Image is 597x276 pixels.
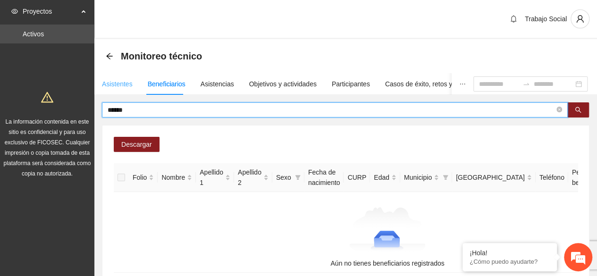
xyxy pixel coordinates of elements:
span: Apellido 1 [200,167,223,188]
span: Proyectos [23,2,78,21]
th: Fecha de nacimiento [304,163,344,192]
div: Minimizar ventana de chat en vivo [155,5,177,27]
span: Folio [133,172,147,183]
span: filter [295,175,301,180]
th: Teléfono [536,163,568,192]
span: La información contenida en este sitio es confidencial y para uso exclusivo de FICOSEC. Cualquier... [4,118,91,177]
div: Back [106,52,113,60]
th: Municipio [400,163,452,192]
button: bell [506,11,521,26]
span: close-circle [556,106,562,115]
p: ¿Cómo puedo ayudarte? [470,258,550,265]
div: Chatee con nosotros ahora [49,48,159,60]
span: Apellido 2 [238,167,261,188]
span: ellipsis [459,81,466,87]
th: Edad [370,163,400,192]
button: search [567,102,589,117]
button: user [571,9,589,28]
span: arrow-left [106,52,113,60]
div: Objetivos y actividades [249,79,317,89]
span: filter [441,170,450,184]
span: user [571,15,589,23]
div: Asistentes [102,79,133,89]
th: CURP [344,163,370,192]
th: Apellido 1 [196,163,234,192]
button: Descargar [114,137,160,152]
span: warning [41,91,53,103]
a: Activos [23,30,44,38]
div: ¡Hola! [470,249,550,257]
div: Asistencias [201,79,234,89]
span: close-circle [556,107,562,112]
span: filter [293,170,303,184]
span: Municipio [404,172,432,183]
span: bell [506,15,521,23]
span: filter [443,175,448,180]
span: Sexo [276,172,291,183]
div: Casos de éxito, retos y obstáculos [385,79,486,89]
button: ellipsis [452,73,473,95]
div: Participantes [332,79,370,89]
span: Edad [374,172,389,183]
span: Nombre [161,172,185,183]
span: Estamos en línea. [55,87,130,182]
span: search [575,107,581,114]
span: Monitoreo técnico [121,49,202,64]
div: Beneficiarios [148,79,185,89]
span: to [522,80,530,88]
span: swap-right [522,80,530,88]
span: Descargar [121,139,152,150]
img: Aún no tienes beneficiarios registrados [349,207,426,254]
th: Folio [129,163,158,192]
th: Colonia [452,163,536,192]
textarea: Escriba su mensaje y pulse “Intro” [5,179,180,212]
span: Trabajo Social [525,15,567,23]
span: [GEOGRAPHIC_DATA] [456,172,525,183]
th: Nombre [158,163,196,192]
span: eye [11,8,18,15]
th: Apellido 2 [234,163,272,192]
